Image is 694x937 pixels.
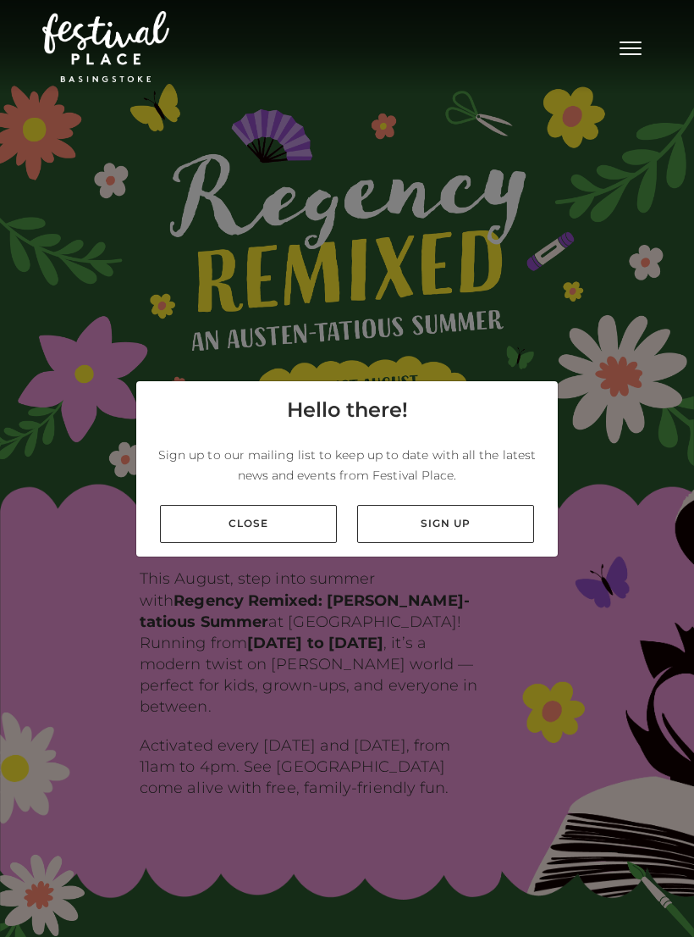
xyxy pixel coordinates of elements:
a: Close [160,505,337,543]
button: Toggle navigation [609,34,652,58]
a: Sign up [357,505,534,543]
img: Festival Place Logo [42,11,169,82]
p: Sign up to our mailing list to keep up to date with all the latest news and events from Festival ... [150,445,544,485]
h4: Hello there! [287,395,408,425]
